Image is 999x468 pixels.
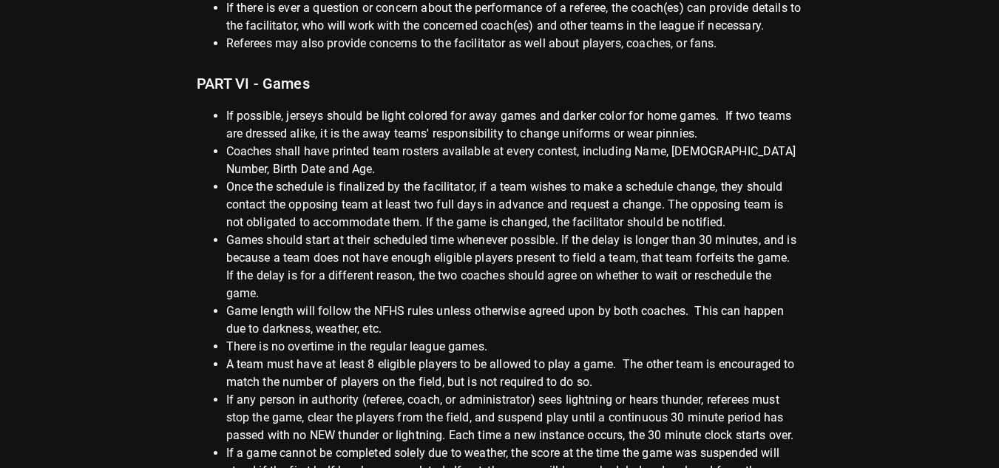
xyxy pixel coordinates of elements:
[226,178,803,231] li: Once the schedule is finalized by the facilitator, if a team wishes to make a schedule change, th...
[226,338,803,356] li: There is no overtime in the regular league games.
[226,391,803,444] li: If any person in authority (referee, coach, or administrator) sees lightning or hears thunder, re...
[226,231,803,302] li: Games should start at their scheduled time whenever possible. If the delay is longer than 30 minu...
[226,143,803,178] li: Coaches shall have printed team rosters available at every contest, including Name, [DEMOGRAPHIC_...
[226,302,803,338] li: Game length will follow the NFHS rules unless otherwise agreed upon by both coaches. This can hap...
[226,35,803,52] li: Referees may also provide concerns to the facilitator as well about players, coaches, or fans.
[226,107,803,143] li: If possible, jerseys should be light colored for away games and darker color for home games. If t...
[197,64,803,95] h6: PART VI - Games
[226,356,803,391] li: A team must have at least 8 eligible players to be allowed to play a game. The other team is enco...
